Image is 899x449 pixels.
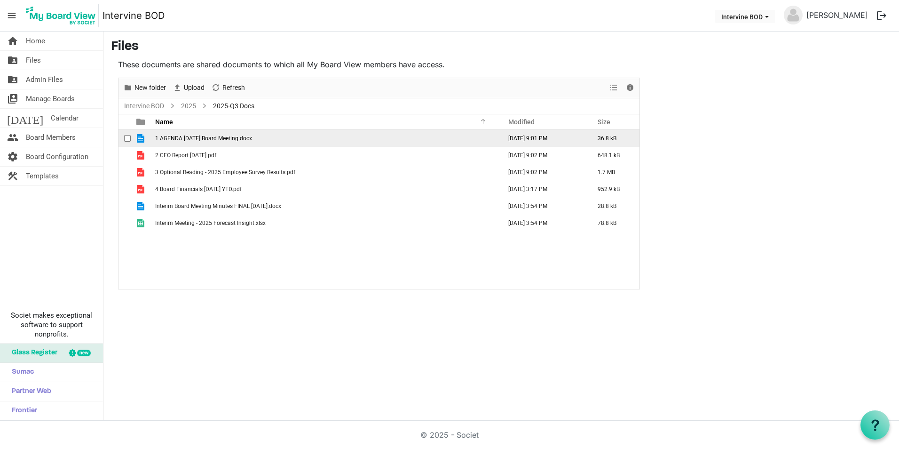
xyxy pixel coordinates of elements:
button: logout [872,6,891,25]
span: Calendar [51,109,79,128]
span: home [7,32,18,50]
span: Upload [183,82,205,94]
td: is template cell column header type [131,181,152,198]
span: settings [7,147,18,166]
button: New folder [122,82,168,94]
button: Details [624,82,637,94]
span: [DATE] [7,109,43,128]
td: is template cell column header type [131,147,152,164]
td: September 18, 2025 3:54 PM column header Modified [498,198,588,215]
td: checkbox [118,130,131,147]
td: Interim Board Meeting Minutes FINAL 2025-08-08.docx is template cell column header Name [152,198,498,215]
span: people [7,128,18,147]
div: View [606,78,622,98]
td: September 23, 2025 9:01 PM column header Modified [498,130,588,147]
span: Home [26,32,45,50]
span: Societ makes exceptional software to support nonprofits. [4,311,99,339]
button: Intervine BOD dropdownbutton [715,10,775,23]
td: 36.8 kB is template cell column header Size [588,130,639,147]
td: September 24, 2025 3:17 PM column header Modified [498,181,588,198]
td: checkbox [118,164,131,181]
td: checkbox [118,198,131,215]
button: View dropdownbutton [608,82,619,94]
span: Partner Web [7,382,51,401]
span: switch_account [7,89,18,108]
span: menu [3,7,21,24]
td: 3 Optional Reading - 2025 Employee Survey Results.pdf is template cell column header Name [152,164,498,181]
span: folder_shared [7,70,18,89]
span: 3 Optional Reading - 2025 Employee Survey Results.pdf [155,169,295,176]
img: My Board View Logo [23,4,99,27]
img: no-profile-picture.svg [784,6,803,24]
span: Frontier [7,401,37,420]
div: New folder [120,78,169,98]
span: Admin Files [26,70,63,89]
span: Board Members [26,128,76,147]
button: Upload [171,82,206,94]
td: 1.7 MB is template cell column header Size [588,164,639,181]
td: 28.8 kB is template cell column header Size [588,198,639,215]
span: 2025-Q3 Docs [211,100,256,112]
span: Glass Register [7,344,57,362]
span: 4 Board Financials [DATE] YTD.pdf [155,186,242,192]
td: is template cell column header type [131,198,152,215]
button: Refresh [210,82,247,94]
td: checkbox [118,147,131,164]
td: September 23, 2025 9:02 PM column header Modified [498,147,588,164]
span: 1 AGENDA [DATE] Board Meeting.docx [155,135,252,142]
td: 4 Board Financials August 2025 YTD.pdf is template cell column header Name [152,181,498,198]
span: Interim Meeting - 2025 Forecast Insight.xlsx [155,220,266,226]
td: 648.1 kB is template cell column header Size [588,147,639,164]
span: Templates [26,167,59,185]
td: is template cell column header type [131,130,152,147]
div: Refresh [208,78,248,98]
span: Name [155,118,173,126]
div: new [77,350,91,356]
p: These documents are shared documents to which all My Board View members have access. [118,59,640,70]
span: Interim Board Meeting Minutes FINAL [DATE].docx [155,203,281,209]
span: New folder [134,82,167,94]
td: is template cell column header type [131,164,152,181]
td: September 18, 2025 3:54 PM column header Modified [498,215,588,232]
span: Board Configuration [26,147,88,166]
div: Details [622,78,638,98]
span: 2 CEO Report [DATE].pdf [155,152,216,159]
span: Modified [508,118,535,126]
td: Interim Meeting - 2025 Forecast Insight.xlsx is template cell column header Name [152,215,498,232]
a: 2025 [179,100,198,112]
span: folder_shared [7,51,18,70]
td: 952.9 kB is template cell column header Size [588,181,639,198]
span: construction [7,167,18,185]
a: My Board View Logo [23,4,103,27]
span: Sumac [7,363,34,382]
span: Manage Boards [26,89,75,108]
div: Upload [169,78,208,98]
span: Size [598,118,610,126]
a: [PERSON_NAME] [803,6,872,24]
td: is template cell column header type [131,215,152,232]
h3: Files [111,39,891,55]
a: Intervine BOD [122,100,166,112]
td: 78.8 kB is template cell column header Size [588,215,639,232]
td: 2 CEO Report 2025-09-30.pdf is template cell column header Name [152,147,498,164]
td: checkbox [118,181,131,198]
td: September 23, 2025 9:02 PM column header Modified [498,164,588,181]
a: © 2025 - Societ [420,430,479,440]
td: checkbox [118,215,131,232]
span: Files [26,51,41,70]
td: 1 AGENDA 2025-09-30 Board Meeting.docx is template cell column header Name [152,130,498,147]
a: Intervine BOD [103,6,165,25]
span: Refresh [221,82,246,94]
